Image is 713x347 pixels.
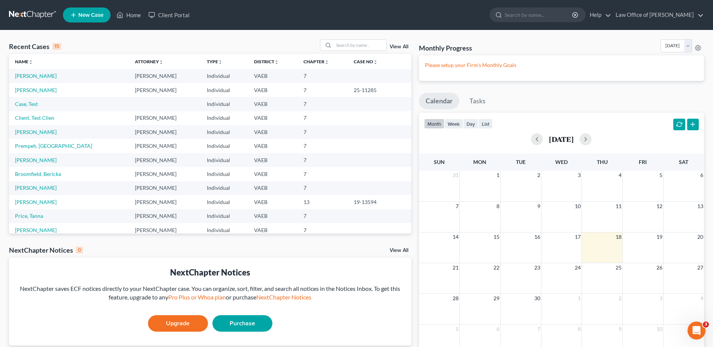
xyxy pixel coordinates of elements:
[577,325,581,334] span: 8
[303,59,329,64] a: Chapterunfold_more
[537,202,541,211] span: 9
[348,195,411,209] td: 19-13594
[148,315,208,332] a: Upgrade
[354,59,378,64] a: Case Nounfold_more
[15,129,57,135] a: [PERSON_NAME]
[444,119,463,129] button: week
[297,69,348,83] td: 7
[254,59,279,64] a: Districtunfold_more
[248,153,297,167] td: VAEB
[201,125,248,139] td: Individual
[129,83,201,97] td: [PERSON_NAME]
[496,202,500,211] span: 8
[534,294,541,303] span: 30
[218,60,223,64] i: unfold_more
[248,125,297,139] td: VAEB
[201,153,248,167] td: Individual
[256,293,311,301] a: NextChapter Notices
[15,115,54,121] a: Client, Test Clien
[15,267,405,278] div: NextChapter Notices
[505,8,573,22] input: Search by name...
[248,181,297,195] td: VAEB
[201,167,248,181] td: Individual
[201,111,248,125] td: Individual
[656,325,663,334] span: 10
[129,209,201,223] td: [PERSON_NAME]
[574,202,581,211] span: 10
[201,83,248,97] td: Individual
[15,87,57,93] a: [PERSON_NAME]
[452,232,459,241] span: 14
[455,325,459,334] span: 5
[615,202,622,211] span: 11
[618,294,622,303] span: 2
[15,73,57,79] a: [PERSON_NAME]
[248,195,297,209] td: VAEB
[516,159,526,165] span: Tue
[679,159,688,165] span: Sat
[493,263,500,272] span: 22
[537,325,541,334] span: 7
[297,209,348,223] td: 7
[248,167,297,181] td: VAEB
[639,159,647,165] span: Fri
[248,111,297,125] td: VAEB
[201,195,248,209] td: Individual
[9,42,61,51] div: Recent Cases
[15,227,57,233] a: [PERSON_NAME]
[274,60,279,64] i: unfold_more
[129,69,201,83] td: [PERSON_NAME]
[15,284,405,302] div: NextChapter saves ECF notices directly to your NextChapter case. You can organize, sort, filter, ...
[129,195,201,209] td: [PERSON_NAME]
[212,315,272,332] a: Purchase
[549,135,574,143] h2: [DATE]
[297,223,348,237] td: 7
[297,195,348,209] td: 13
[618,171,622,180] span: 4
[615,232,622,241] span: 18
[697,202,704,211] span: 13
[201,209,248,223] td: Individual
[297,97,348,111] td: 7
[577,294,581,303] span: 1
[425,61,698,69] p: Please setup your Firm's Monthly Goals
[78,12,103,18] span: New Case
[419,93,459,109] a: Calendar
[586,8,611,22] a: Help
[390,248,408,253] a: View All
[390,44,408,49] a: View All
[248,97,297,111] td: VAEB
[113,8,145,22] a: Home
[452,263,459,272] span: 21
[15,199,57,205] a: [PERSON_NAME]
[168,293,226,301] a: Pro Plus or Whoa plan
[248,223,297,237] td: VAEB
[201,97,248,111] td: Individual
[555,159,568,165] span: Wed
[297,139,348,153] td: 7
[129,181,201,195] td: [PERSON_NAME]
[659,171,663,180] span: 5
[324,60,329,64] i: unfold_more
[15,185,57,191] a: [PERSON_NAME]
[334,40,386,51] input: Search by name...
[452,171,459,180] span: 31
[76,247,83,253] div: 0
[703,322,709,328] span: 3
[496,171,500,180] span: 1
[135,59,163,64] a: Attorneyunfold_more
[697,263,704,272] span: 27
[434,159,445,165] span: Sun
[201,181,248,195] td: Individual
[473,159,486,165] span: Mon
[129,111,201,125] td: [PERSON_NAME]
[534,232,541,241] span: 16
[574,232,581,241] span: 17
[297,125,348,139] td: 7
[463,93,492,109] a: Tasks
[248,139,297,153] td: VAEB
[129,223,201,237] td: [PERSON_NAME]
[145,8,193,22] a: Client Portal
[129,125,201,139] td: [PERSON_NAME]
[348,83,411,97] td: 25-11285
